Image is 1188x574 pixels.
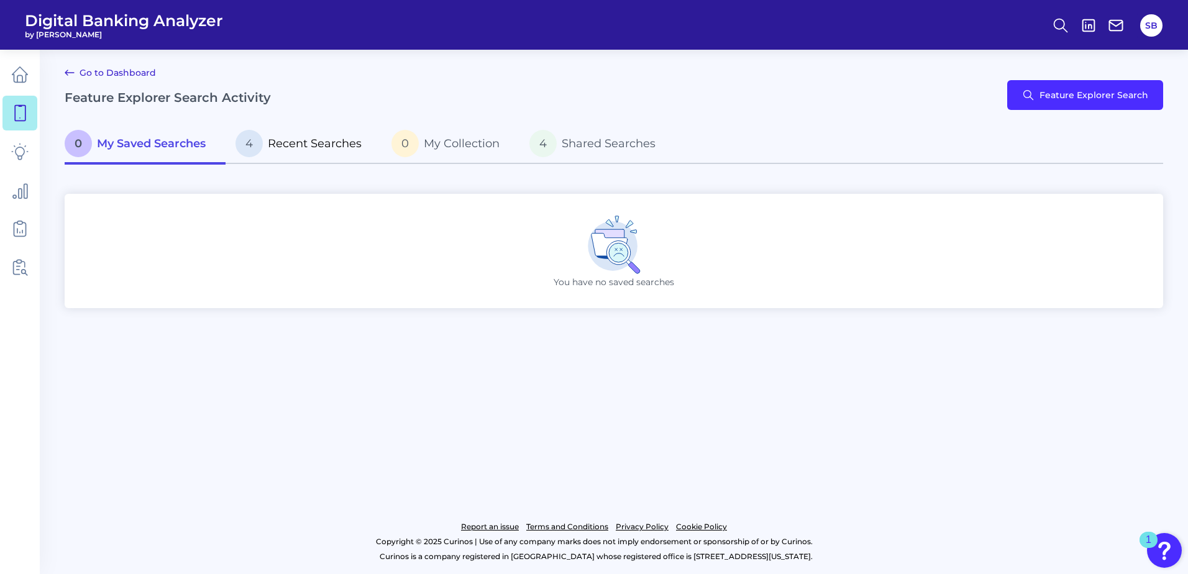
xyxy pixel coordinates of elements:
p: Curinos is a company registered in [GEOGRAPHIC_DATA] whose registered office is [STREET_ADDRESS][... [65,549,1127,564]
a: Privacy Policy [616,519,669,534]
a: 4Recent Searches [226,125,382,165]
a: 0My Saved Searches [65,125,226,165]
button: SB [1140,14,1163,37]
a: Cookie Policy [676,519,727,534]
div: 1 [1146,540,1151,556]
a: Terms and Conditions [526,519,608,534]
p: Copyright © 2025 Curinos | Use of any company marks does not imply endorsement or sponsorship of ... [61,534,1127,549]
span: 0 [65,130,92,157]
a: Report an issue [461,519,519,534]
span: by [PERSON_NAME] [25,30,223,39]
span: Digital Banking Analyzer [25,11,223,30]
span: Shared Searches [562,137,656,150]
span: 0 [391,130,419,157]
button: Feature Explorer Search [1007,80,1163,110]
span: My Saved Searches [97,137,206,150]
a: Go to Dashboard [65,65,156,80]
span: Recent Searches [268,137,362,150]
span: Feature Explorer Search [1039,90,1148,100]
span: My Collection [424,137,500,150]
a: 4Shared Searches [519,125,675,165]
button: Open Resource Center, 1 new notification [1147,533,1182,568]
span: 4 [529,130,557,157]
span: 4 [235,130,263,157]
a: 0My Collection [382,125,519,165]
h2: Feature Explorer Search Activity [65,90,271,105]
div: You have no saved searches [65,194,1163,308]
